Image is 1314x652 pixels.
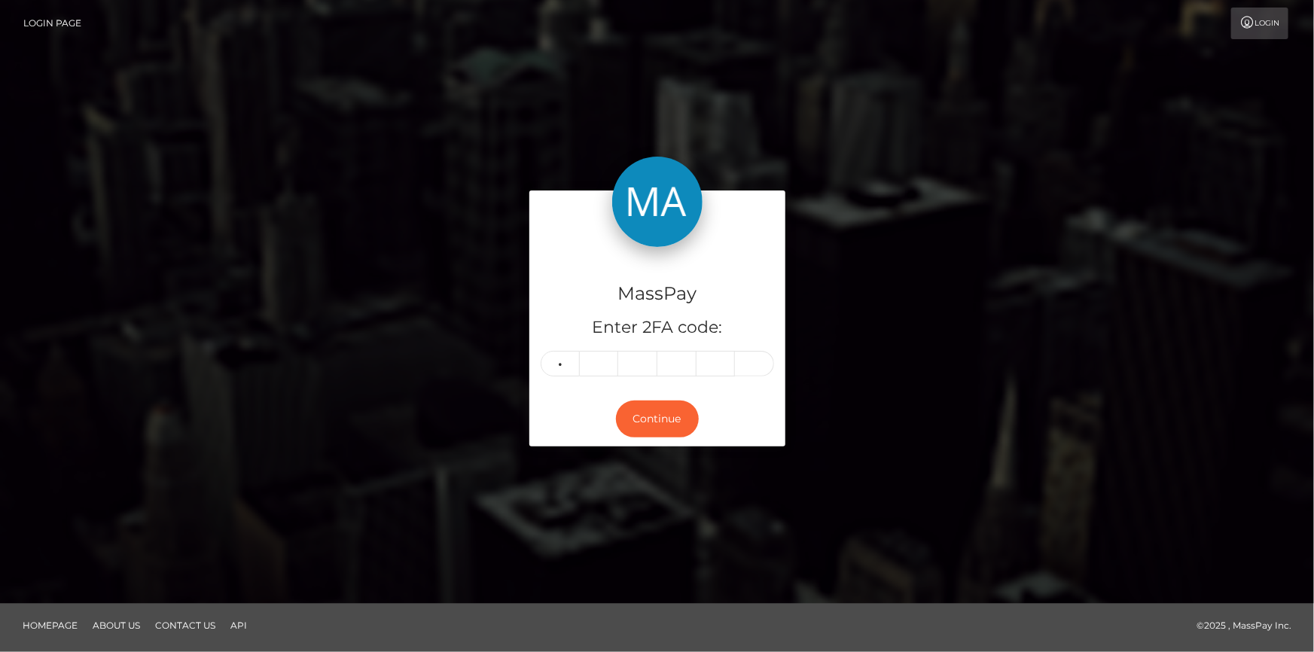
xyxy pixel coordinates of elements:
[87,614,146,637] a: About Us
[541,316,774,340] h5: Enter 2FA code:
[23,8,81,39] a: Login Page
[1197,617,1303,634] div: © 2025 , MassPay Inc.
[1231,8,1288,39] a: Login
[17,614,84,637] a: Homepage
[612,157,703,247] img: MassPay
[149,614,221,637] a: Contact Us
[541,281,774,307] h4: MassPay
[616,401,699,437] button: Continue
[224,614,253,637] a: API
